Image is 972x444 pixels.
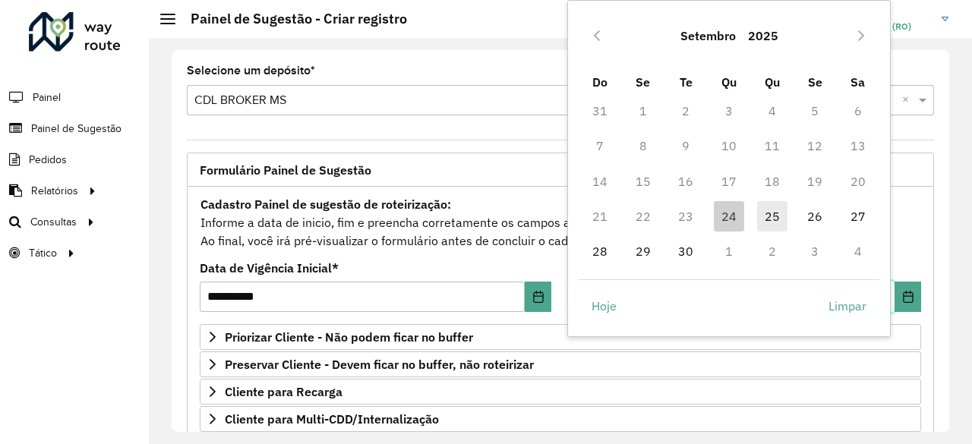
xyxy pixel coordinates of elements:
[31,183,78,199] span: Relatórios
[837,164,880,199] td: 20
[187,61,315,80] label: Selecione um depósito
[794,234,837,269] td: 3
[31,121,121,137] span: Painel de Sugestão
[664,128,708,163] td: 9
[757,201,787,231] span: 25
[708,234,751,269] td: 1
[29,245,57,261] span: Tático
[579,234,622,269] td: 28
[671,236,701,266] span: 30
[674,17,742,54] button: Choose Month
[200,379,921,405] a: Cliente para Recarga
[664,234,708,269] td: 30
[816,291,879,321] button: Limpar
[708,93,751,128] td: 3
[708,164,751,199] td: 17
[225,386,342,398] span: Cliente para Recarga
[680,74,693,90] span: Te
[621,164,664,199] td: 15
[750,128,794,163] td: 11
[29,152,67,168] span: Pedidos
[592,74,607,90] span: Do
[837,128,880,163] td: 13
[721,74,737,90] span: Qu
[837,234,880,269] td: 4
[714,201,744,231] span: 24
[525,282,551,312] button: Choose Date
[828,297,866,315] span: Limpar
[621,128,664,163] td: 8
[664,164,708,199] td: 16
[794,199,837,234] td: 26
[30,214,77,230] span: Consultas
[175,11,407,27] h2: Painel de Sugestão - Criar registro
[200,351,921,377] a: Preservar Cliente - Devem ficar no buffer, não roteirizar
[800,201,830,231] span: 26
[200,197,451,212] strong: Cadastro Painel de sugestão de roteirização:
[794,164,837,199] td: 19
[579,128,622,163] td: 7
[592,297,617,315] span: Hoje
[225,413,439,425] span: Cliente para Multi-CDD/Internalização
[750,164,794,199] td: 18
[837,199,880,234] td: 27
[750,199,794,234] td: 25
[225,331,473,343] span: Priorizar Cliente - Não podem ficar no buffer
[200,324,921,350] a: Priorizar Cliente - Não podem ficar no buffer
[200,406,921,432] a: Cliente para Multi-CDD/Internalização
[794,93,837,128] td: 5
[621,234,664,269] td: 29
[750,234,794,269] td: 2
[621,93,664,128] td: 1
[579,164,622,199] td: 14
[765,74,780,90] span: Qu
[849,24,873,48] button: Next Month
[664,199,708,234] td: 23
[200,259,339,277] label: Data de Vigência Inicial
[200,194,921,250] div: Informe a data de inicio, fim e preencha corretamente os campos abaixo. Ao final, você irá pré-vi...
[808,74,822,90] span: Se
[585,236,615,266] span: 28
[850,74,865,90] span: Sa
[579,291,630,321] button: Hoje
[742,17,784,54] button: Choose Year
[794,128,837,163] td: 12
[902,91,915,109] span: Clear all
[895,282,921,312] button: Choose Date
[621,199,664,234] td: 22
[843,201,873,231] span: 27
[636,74,650,90] span: Se
[33,90,61,105] span: Painel
[200,164,371,176] span: Formulário Painel de Sugestão
[579,199,622,234] td: 21
[837,93,880,128] td: 6
[585,24,609,48] button: Previous Month
[579,93,622,128] td: 31
[708,199,751,234] td: 24
[750,93,794,128] td: 4
[664,93,708,128] td: 2
[628,236,658,266] span: 29
[708,128,751,163] td: 10
[225,358,534,370] span: Preservar Cliente - Devem ficar no buffer, não roteirizar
